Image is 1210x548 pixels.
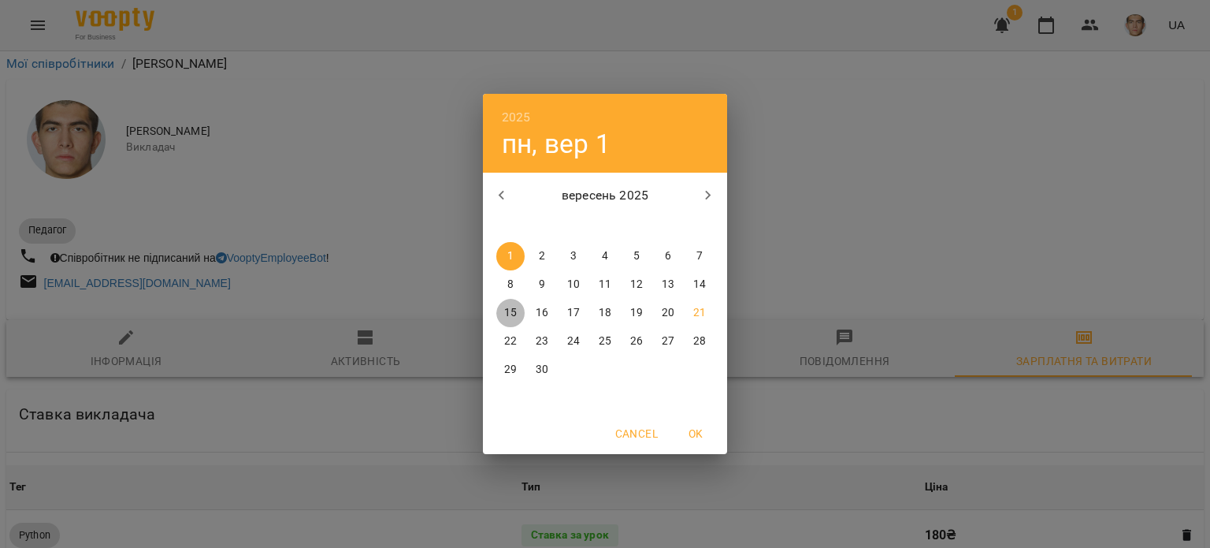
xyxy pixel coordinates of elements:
[528,356,556,384] button: 30
[654,242,682,270] button: 6
[599,334,611,349] p: 25
[693,305,706,321] p: 21
[662,334,674,349] p: 27
[521,186,690,205] p: вересень 2025
[567,334,580,349] p: 24
[539,248,545,264] p: 2
[528,270,556,299] button: 9
[567,305,580,321] p: 17
[630,334,643,349] p: 26
[622,218,651,234] span: пт
[528,299,556,327] button: 16
[685,270,714,299] button: 14
[685,327,714,356] button: 28
[685,299,714,327] button: 21
[665,248,671,264] p: 6
[496,299,525,327] button: 15
[693,334,706,349] p: 28
[591,218,619,234] span: чт
[630,305,643,321] p: 19
[507,248,514,264] p: 1
[591,270,619,299] button: 11
[599,277,611,293] p: 11
[559,218,588,234] span: ср
[507,277,514,293] p: 8
[662,305,674,321] p: 20
[591,242,619,270] button: 4
[496,356,525,384] button: 29
[662,277,674,293] p: 13
[599,305,611,321] p: 18
[602,248,608,264] p: 4
[559,299,588,327] button: 17
[654,299,682,327] button: 20
[693,277,706,293] p: 14
[496,242,525,270] button: 1
[567,277,580,293] p: 10
[559,327,588,356] button: 24
[609,419,664,448] button: Cancel
[496,270,525,299] button: 8
[633,248,640,264] p: 5
[502,128,611,160] button: пн, вер 1
[570,248,577,264] p: 3
[622,327,651,356] button: 26
[630,277,643,293] p: 12
[536,305,548,321] p: 16
[536,334,548,349] p: 23
[654,327,682,356] button: 27
[654,270,682,299] button: 13
[528,242,556,270] button: 2
[559,270,588,299] button: 10
[539,277,545,293] p: 9
[528,218,556,234] span: вт
[528,327,556,356] button: 23
[536,362,548,378] p: 30
[504,362,517,378] p: 29
[622,242,651,270] button: 5
[504,305,517,321] p: 15
[670,419,721,448] button: OK
[591,299,619,327] button: 18
[677,424,714,443] span: OK
[696,248,703,264] p: 7
[559,242,588,270] button: 3
[685,242,714,270] button: 7
[685,218,714,234] span: нд
[615,424,658,443] span: Cancel
[622,299,651,327] button: 19
[502,106,531,129] button: 2025
[654,218,682,234] span: сб
[591,327,619,356] button: 25
[622,270,651,299] button: 12
[504,334,517,349] p: 22
[496,327,525,356] button: 22
[496,218,525,234] span: пн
